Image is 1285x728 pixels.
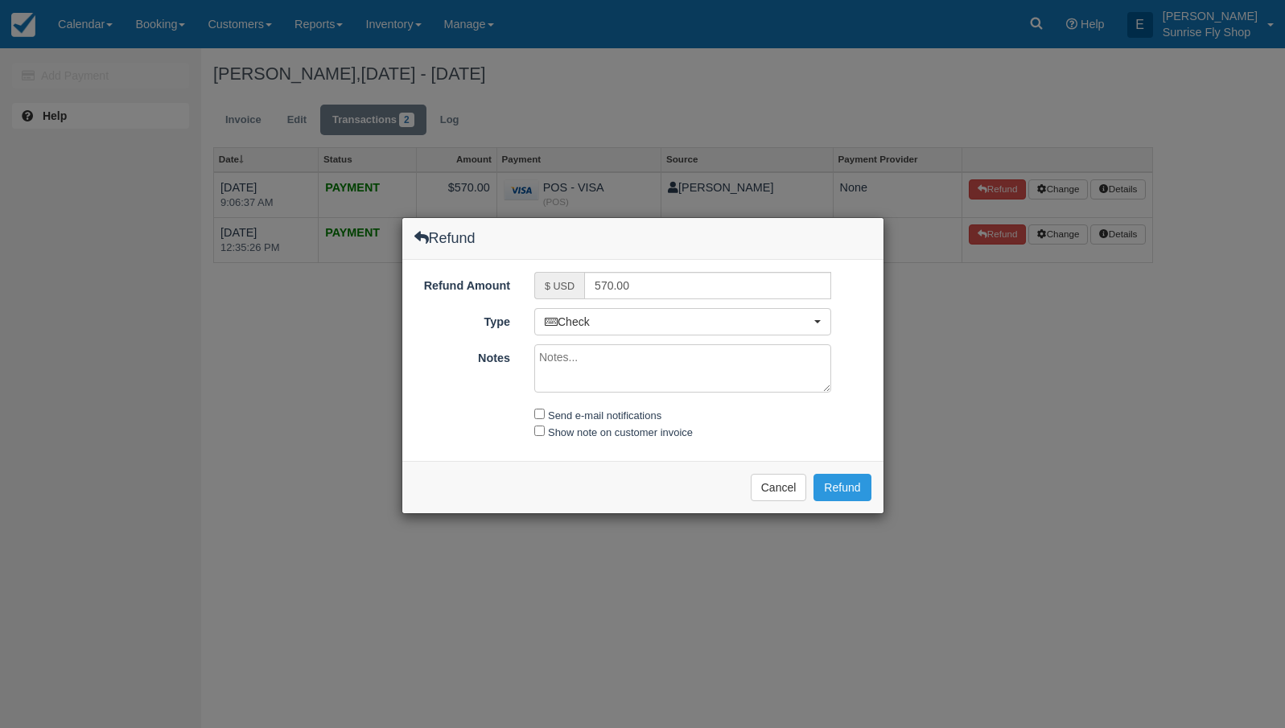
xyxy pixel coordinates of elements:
label: Type [402,308,523,331]
label: Send e-mail notifications [548,409,661,422]
button: Cancel [751,474,807,501]
h4: Refund [414,230,476,246]
label: Notes [402,344,523,367]
button: Refund [813,474,871,501]
label: Refund Amount [402,272,523,294]
span: Check [545,314,810,330]
input: Valid number required. [584,272,831,299]
label: Show note on customer invoice [548,426,693,438]
small: $ USD [545,281,575,292]
button: Check [534,308,831,335]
